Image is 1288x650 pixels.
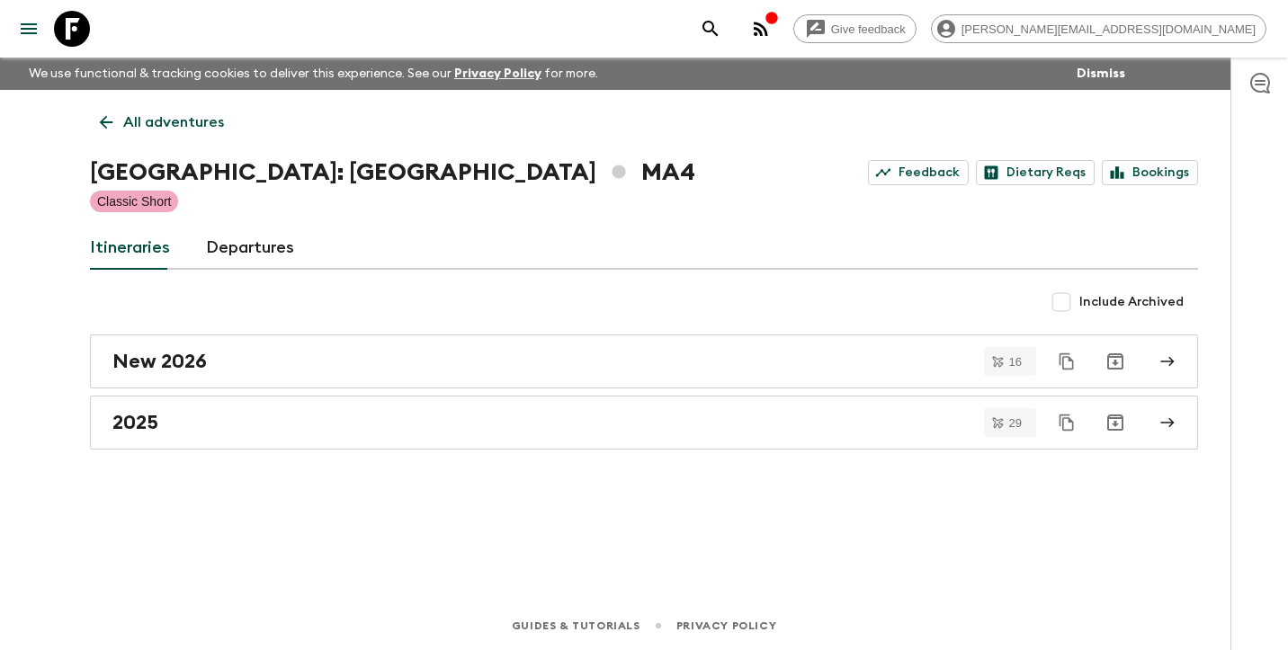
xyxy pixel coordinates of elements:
a: Give feedback [793,14,917,43]
button: menu [11,11,47,47]
h1: [GEOGRAPHIC_DATA]: [GEOGRAPHIC_DATA] MA4 [90,155,695,191]
a: Bookings [1102,160,1198,185]
p: All adventures [123,111,224,133]
a: Itineraries [90,227,170,270]
a: Dietary Reqs [976,160,1095,185]
span: [PERSON_NAME][EMAIL_ADDRESS][DOMAIN_NAME] [952,22,1266,36]
span: Include Archived [1079,293,1184,311]
button: search adventures [693,11,729,47]
h2: 2025 [112,411,158,434]
button: Duplicate [1051,345,1083,378]
a: New 2026 [90,334,1198,388]
a: Departures [206,227,294,270]
button: Duplicate [1051,406,1083,439]
span: 29 [998,417,1033,429]
button: Archive [1097,405,1133,441]
a: Privacy Policy [454,67,541,80]
div: [PERSON_NAME][EMAIL_ADDRESS][DOMAIN_NAME] [931,14,1266,43]
span: 16 [998,356,1033,368]
span: Give feedback [821,22,916,36]
button: Archive [1097,343,1133,379]
a: Privacy Policy [676,616,776,636]
h2: New 2026 [112,350,207,373]
a: All adventures [90,104,234,140]
p: Classic Short [97,192,171,210]
button: Dismiss [1072,61,1130,86]
a: 2025 [90,396,1198,450]
a: Feedback [868,160,969,185]
a: Guides & Tutorials [512,616,640,636]
p: We use functional & tracking cookies to deliver this experience. See our for more. [22,58,605,90]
